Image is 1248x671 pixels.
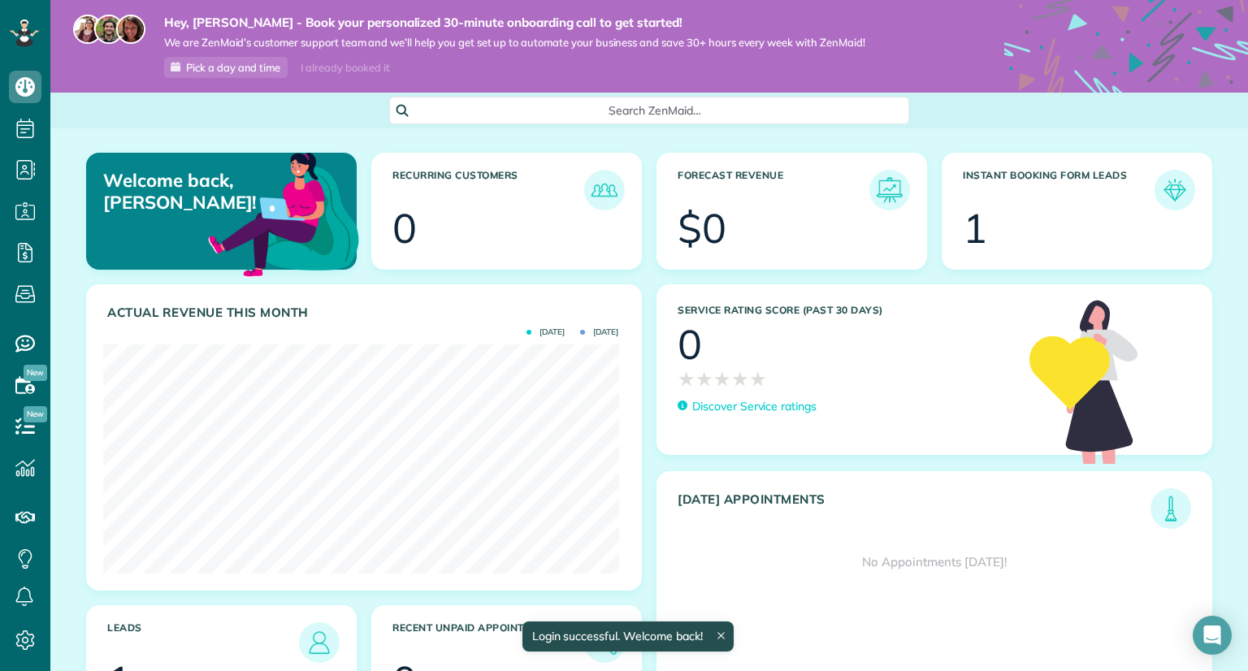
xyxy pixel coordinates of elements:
span: We are ZenMaid’s customer support team and we’ll help you get set up to automate your business an... [164,36,865,50]
img: icon_recurring_customers-cf858462ba22bcd05b5a5880d41d6543d210077de5bb9ebc9590e49fd87d84ed.png [588,174,621,206]
p: Welcome back, [PERSON_NAME]! [103,170,269,213]
span: [DATE] [580,328,618,336]
span: ★ [678,365,695,393]
span: [DATE] [526,328,565,336]
span: ★ [749,365,767,393]
div: Open Intercom Messenger [1193,616,1232,655]
div: $0 [678,208,726,249]
div: Login successful. Welcome back! [522,621,733,652]
span: Pick a day and time [186,61,280,74]
span: ★ [731,365,749,393]
h3: Leads [107,622,299,663]
div: I already booked it [291,58,399,78]
img: icon_leads-1bed01f49abd5b7fead27621c3d59655bb73ed531f8eeb49469d10e621d6b896.png [303,626,336,659]
img: jorge-587dff0eeaa6aab1f244e6dc62b8924c3b6ad411094392a53c71c6c4a576187d.jpg [94,15,123,44]
div: No Appointments [DATE]! [657,529,1211,595]
h3: Service Rating score (past 30 days) [678,305,1013,316]
h3: Recurring Customers [392,170,584,210]
span: ★ [695,365,713,393]
a: Pick a day and time [164,57,288,78]
img: icon_form_leads-04211a6a04a5b2264e4ee56bc0799ec3eb69b7e499cbb523a139df1d13a81ae0.png [1159,174,1191,206]
span: ★ [713,365,731,393]
div: 0 [392,208,417,249]
img: icon_todays_appointments-901f7ab196bb0bea1936b74009e4eb5ffbc2d2711fa7634e0d609ed5ef32b18b.png [1155,492,1187,525]
span: New [24,406,47,422]
h3: Forecast Revenue [678,170,869,210]
img: icon_forecast_revenue-8c13a41c7ed35a8dcfafea3cbb826a0462acb37728057bba2d056411b612bbbe.png [873,174,906,206]
h3: [DATE] Appointments [678,492,1150,529]
a: Discover Service ratings [678,398,817,415]
div: 0 [678,324,702,365]
img: michelle-19f622bdf1676172e81f8f8fba1fb50e276960ebfe0243fe18214015130c80e4.jpg [116,15,145,44]
h3: Instant Booking Form Leads [963,170,1155,210]
strong: Hey, [PERSON_NAME] - Book your personalized 30-minute onboarding call to get started! [164,15,865,31]
p: Discover Service ratings [692,398,817,415]
h3: Actual Revenue this month [107,305,625,320]
h3: Recent unpaid appointments [392,622,584,663]
span: New [24,365,47,381]
img: dashboard_welcome-42a62b7d889689a78055ac9021e634bf52bae3f8056760290aed330b23ab8690.png [205,134,362,292]
img: maria-72a9807cf96188c08ef61303f053569d2e2a8a1cde33d635c8a3ac13582a053d.jpg [73,15,102,44]
div: 1 [963,208,987,249]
